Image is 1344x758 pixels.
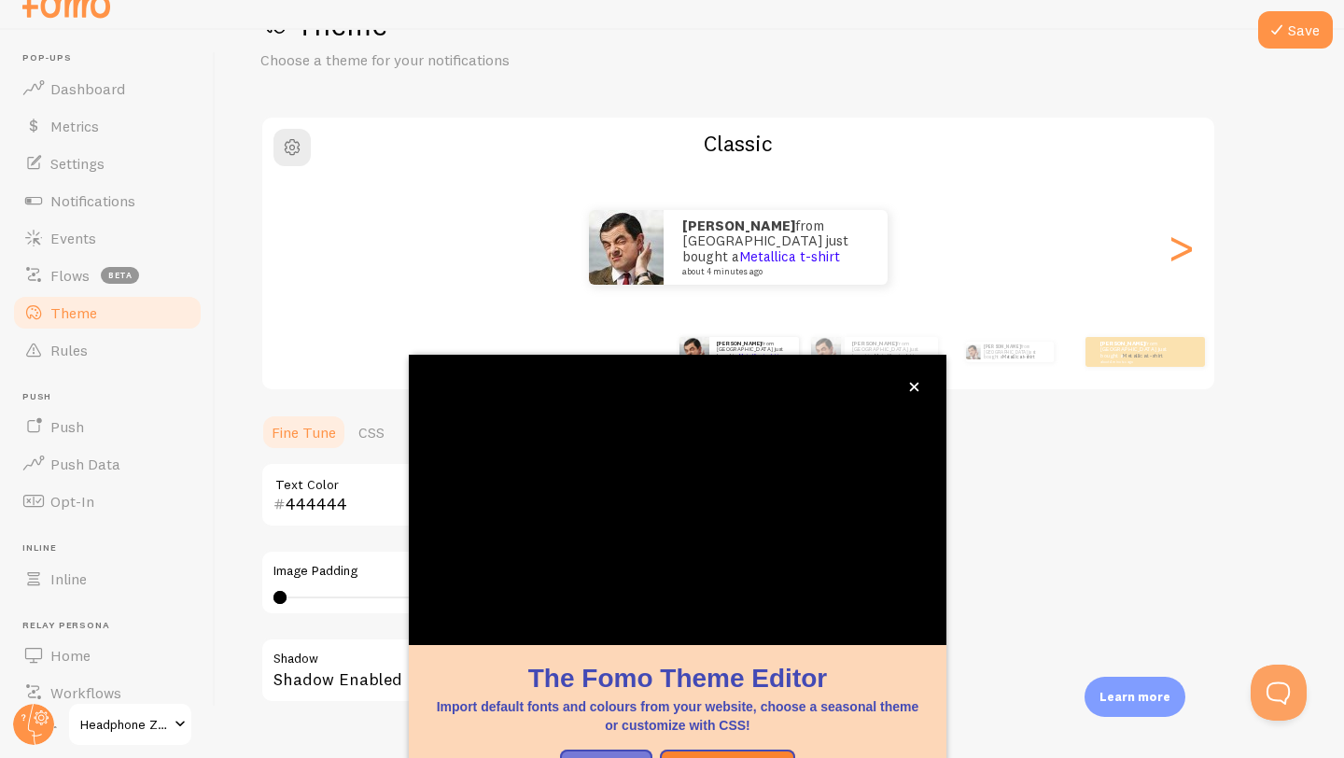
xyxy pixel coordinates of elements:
[11,294,203,331] a: Theme
[260,414,347,451] a: Fine Tune
[11,445,203,483] a: Push Data
[1123,352,1163,359] a: Metallica t-shirt
[984,342,1046,362] p: from [GEOGRAPHIC_DATA] just bought a
[101,267,139,284] span: beta
[11,408,203,445] a: Push
[347,414,396,451] a: CSS
[22,620,203,632] span: Relay Persona
[50,569,87,588] span: Inline
[1100,340,1145,347] strong: [PERSON_NAME]
[50,417,84,436] span: Push
[50,266,90,285] span: Flows
[50,341,88,359] span: Rules
[1085,677,1185,717] div: Learn more
[717,340,762,347] strong: [PERSON_NAME]
[739,352,779,359] a: Metallica t-shirt
[852,340,931,363] p: from [GEOGRAPHIC_DATA] just bought a
[1258,11,1333,49] button: Save
[50,154,105,173] span: Settings
[11,637,203,674] a: Home
[50,229,96,247] span: Events
[22,52,203,64] span: Pop-ups
[904,377,924,397] button: close,
[22,391,203,403] span: Push
[11,331,203,369] a: Rules
[11,257,203,294] a: Flows beta
[875,352,915,359] a: Metallica t-shirt
[1100,359,1173,363] small: about 4 minutes ago
[589,210,664,285] img: Fomo
[260,638,820,706] div: Shadow Enabled
[852,340,897,347] strong: [PERSON_NAME]
[431,697,924,735] p: Import default fonts and colours from your website, choose a seasonal theme or customize with CSS!
[11,219,203,257] a: Events
[11,560,203,597] a: Inline
[1251,665,1307,721] iframe: Help Scout Beacon - Open
[682,217,795,234] strong: [PERSON_NAME]
[50,455,120,473] span: Push Data
[1099,688,1170,706] p: Learn more
[50,303,97,322] span: Theme
[717,340,791,363] p: from [GEOGRAPHIC_DATA] just bought a
[50,683,121,702] span: Workflows
[262,129,1214,158] h2: Classic
[811,337,841,367] img: Fomo
[1002,354,1034,359] a: Metallica t-shirt
[22,542,203,554] span: Inline
[80,713,169,736] span: Headphone Zone
[50,191,135,210] span: Notifications
[11,107,203,145] a: Metrics
[11,182,203,219] a: Notifications
[11,145,203,182] a: Settings
[50,117,99,135] span: Metrics
[682,267,863,276] small: about 4 minutes ago
[1100,340,1175,363] p: from [GEOGRAPHIC_DATA] just bought a
[11,674,203,711] a: Workflows
[965,344,980,359] img: Fomo
[50,646,91,665] span: Home
[50,492,94,511] span: Opt-In
[260,49,708,71] p: Choose a theme for your notifications
[11,70,203,107] a: Dashboard
[50,79,125,98] span: Dashboard
[273,563,807,580] label: Image Padding
[431,660,924,696] h1: The Fomo Theme Editor
[1169,180,1192,315] div: Next slide
[739,247,840,265] a: Metallica t-shirt
[984,344,1021,349] strong: [PERSON_NAME]
[682,218,869,276] p: from [GEOGRAPHIC_DATA] just bought a
[679,337,709,367] img: Fomo
[67,702,193,747] a: Headphone Zone
[11,483,203,520] a: Opt-In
